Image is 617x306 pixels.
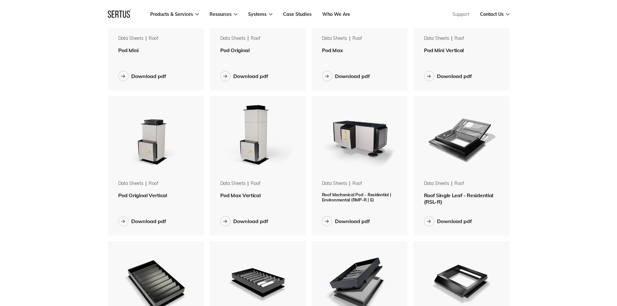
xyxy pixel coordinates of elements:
[424,216,472,226] button: Download pdf
[352,180,362,187] div: roof
[424,47,464,53] span: Pod Mini Vertical
[322,11,350,17] a: Who We Are
[149,35,158,42] div: roof
[454,35,464,42] div: roof
[118,192,167,198] span: Pod Original Vertical
[220,47,250,53] span: Pod Original
[131,218,166,224] div: Download pdf
[131,73,166,79] div: Download pdf
[352,35,362,42] div: roof
[233,73,268,79] div: Download pdf
[454,180,464,187] div: roof
[220,192,261,198] span: Pod Max Vertical
[118,35,143,42] div: Data Sheets
[437,73,472,79] div: Download pdf
[424,180,449,187] div: Data Sheets
[480,11,509,17] a: Contact Us
[233,218,268,224] div: Download pdf
[118,180,143,187] div: Data Sheets
[322,47,343,53] span: Pod Max
[220,180,246,187] div: Data Sheets
[150,11,199,17] a: Products & Services
[335,73,370,79] div: Download pdf
[322,192,391,202] span: Roof Mechanical Pod - Residential | Environmental (RMP-R | E)
[335,218,370,224] div: Download pdf
[437,218,472,224] div: Download pdf
[500,231,617,306] iframe: Chat Widget
[118,216,166,226] button: Download pdf
[251,35,260,42] div: roof
[220,216,268,226] button: Download pdf
[322,71,370,81] button: Download pdf
[149,180,158,187] div: roof
[424,192,493,205] span: Roof Single Leaf - Residential (RSL-R)
[322,180,347,187] div: Data Sheets
[118,47,139,53] span: Pod Mini
[452,11,469,17] a: Support
[248,11,272,17] a: Systems
[210,11,237,17] a: Resources
[118,71,166,81] button: Download pdf
[220,35,246,42] div: Data Sheets
[424,35,449,42] div: Data Sheets
[424,71,472,81] button: Download pdf
[220,71,268,81] button: Download pdf
[322,216,370,226] button: Download pdf
[322,35,347,42] div: Data Sheets
[283,11,312,17] a: Case Studies
[251,180,260,187] div: roof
